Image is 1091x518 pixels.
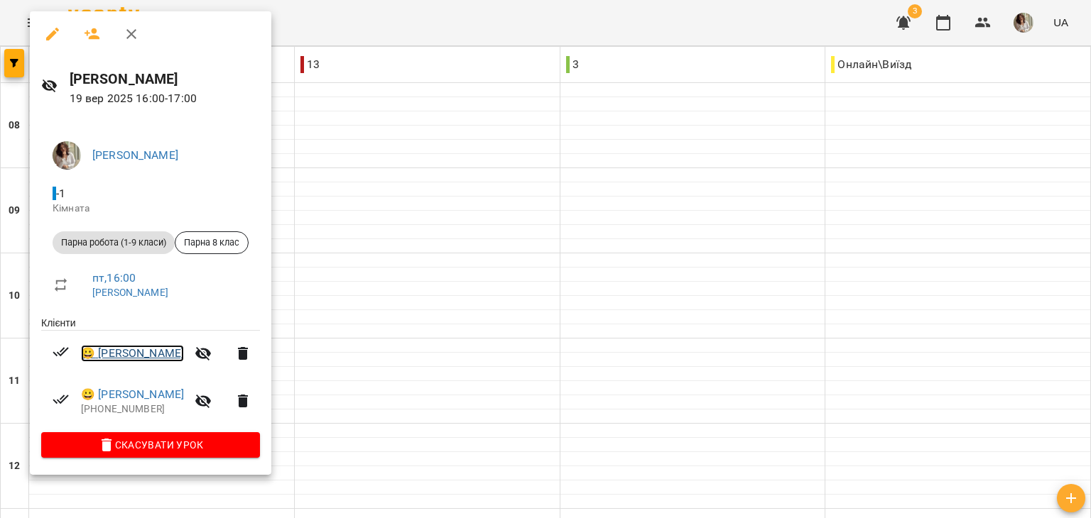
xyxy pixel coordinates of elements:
p: Кімната [53,202,249,216]
h6: [PERSON_NAME] [70,68,260,90]
p: [PHONE_NUMBER] [81,402,186,417]
p: 19 вер 2025 16:00 - 17:00 [70,90,260,107]
span: Парна 8 клас [175,236,248,249]
span: Скасувати Урок [53,436,249,453]
button: Скасувати Урок [41,432,260,458]
a: [PERSON_NAME] [92,287,168,298]
a: 😀 [PERSON_NAME] [81,345,184,362]
ul: Клієнти [41,316,260,432]
svg: Візит сплачено [53,391,70,408]
span: - 1 [53,187,68,200]
svg: Візит сплачено [53,343,70,360]
a: 😀 [PERSON_NAME] [81,386,184,403]
a: [PERSON_NAME] [92,148,178,162]
img: cf9d72be1c49480477303613d6f9b014.jpg [53,141,81,170]
span: Парна робота (1-9 класи) [53,236,175,249]
div: Парна 8 клас [175,231,249,254]
a: пт , 16:00 [92,271,136,285]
